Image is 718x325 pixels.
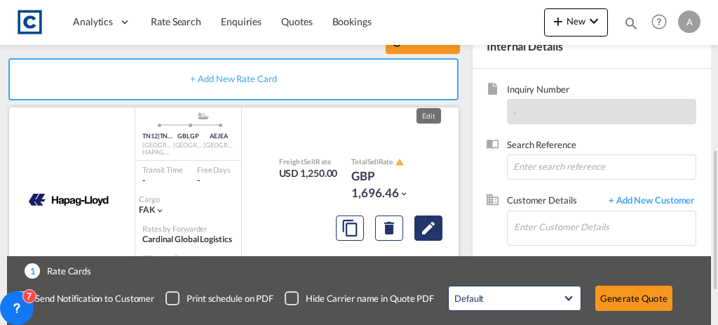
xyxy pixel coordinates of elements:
[304,157,316,166] span: Sell
[351,157,421,168] div: Total Rate
[647,10,678,35] div: Help
[139,204,155,215] span: FAK
[544,8,608,37] button: icon-plus 400-fgNewicon-chevron-down
[332,15,372,27] span: Bookings
[678,11,700,33] div: A
[35,293,154,305] div: Send Notification to Customer
[142,223,232,234] div: Rates by Forwarder
[507,83,696,99] span: Inquiry Number
[160,132,175,140] span: TN12
[602,194,696,210] span: + Add New Customer
[197,175,200,187] div: -
[585,13,602,29] md-icon: icon-chevron-down
[454,293,484,304] div: Default
[17,183,126,218] img: HAPAG LLOYD
[142,148,173,157] div: HAPAG LLOYD
[623,15,639,31] md-icon: icon-magnify
[187,293,273,305] div: Print schedule on PDF
[550,15,602,27] span: New
[142,132,160,140] span: TN12
[142,164,183,175] div: Transit Time
[151,15,201,27] span: Rate Search
[73,15,113,29] span: Analytics
[139,194,165,204] div: Cargo
[14,6,46,38] img: 1fdb9190129311efbfaf67cbb4249bed.jpeg
[647,10,671,34] span: Help
[203,132,234,141] div: AEJEA
[375,215,403,241] button: Delete
[336,215,364,241] button: Copy
[8,58,459,100] div: + Add New Rate Card
[279,157,338,166] div: Freight Rate
[414,215,442,241] button: Edit
[395,158,404,166] md-icon: icon-alert
[341,220,358,237] md-icon: assets/icons/custom/copyQuote.svg
[514,211,696,243] input: Enter Customer Details
[281,15,312,27] span: Quotes
[306,293,434,305] div: Hide Carrier name in Quote PDF
[507,138,696,154] span: Search Reference
[165,291,273,305] md-checkbox: Checkbox No Ink
[142,234,232,246] div: Cardinal Global Logistics
[507,194,602,210] span: Customer Details
[399,189,409,199] md-icon: icon-chevron-down
[367,157,379,166] span: Sell
[173,132,204,141] div: GBLGP
[195,112,212,119] md-icon: assets/icons/custom/ship-fill.svg
[507,154,696,180] input: Enter search reference
[173,141,204,150] div: [GEOGRAPHIC_DATA]
[623,15,639,37] div: icon-magnify
[142,141,173,150] div: [GEOGRAPHIC_DATA]
[513,107,517,118] span: -
[190,73,276,84] span: + Add New Rate Card
[142,175,183,187] div: -
[40,265,91,277] span: Rate Cards
[279,166,338,180] div: USD 1,250.00
[550,13,567,29] md-icon: icon-plus 400-fg
[221,15,262,27] span: Enquiries
[155,206,165,215] md-icon: icon-chevron-down
[595,286,672,311] button: Generate Quote
[285,291,434,305] md-checkbox: Checkbox No Ink
[351,168,421,201] div: GBP 1,696.46
[142,253,196,263] div: Effective Period
[158,132,160,140] span: |
[197,164,231,175] div: Free Days
[473,25,711,68] div: Internal Details
[142,234,232,244] span: Cardinal Global Logistics
[14,291,154,305] md-checkbox: Checkbox No Ink
[25,263,40,279] span: 1
[394,157,404,167] button: icon-alert
[416,108,441,124] md-tooltip: Edit
[203,141,234,150] div: [GEOGRAPHIC_DATA]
